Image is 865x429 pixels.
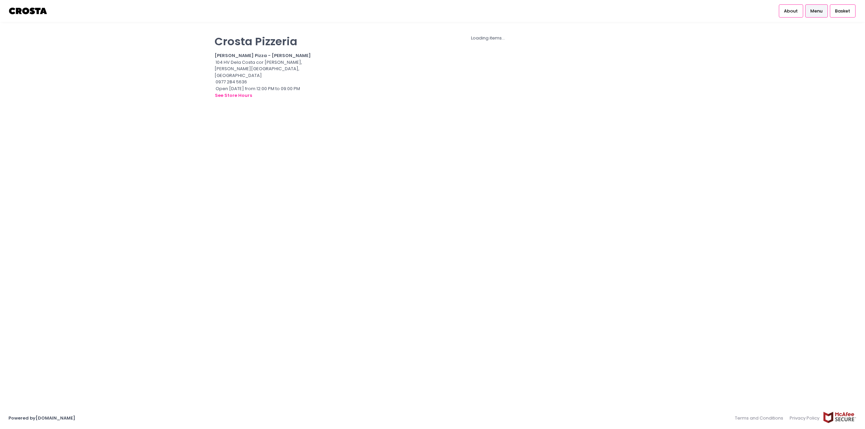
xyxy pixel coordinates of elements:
[215,92,252,99] button: see store hours
[805,4,828,17] a: Menu
[326,35,650,42] div: Loading items...
[735,411,787,425] a: Terms and Conditions
[215,35,317,48] p: Crosta Pizzeria
[8,5,48,17] img: logo
[215,52,311,59] b: [PERSON_NAME] Pizza - [PERSON_NAME]
[215,79,317,85] div: 0977 284 5636
[835,8,850,15] span: Basket
[823,411,857,423] img: mcafee-secure
[215,59,317,79] div: 104 HV Dela Costa cor [PERSON_NAME], [PERSON_NAME][GEOGRAPHIC_DATA], [GEOGRAPHIC_DATA]
[215,85,317,99] div: Open [DATE] from 12:00 PM to 09:00 PM
[8,415,75,421] a: Powered by[DOMAIN_NAME]
[810,8,822,15] span: Menu
[787,411,823,425] a: Privacy Policy
[784,8,798,15] span: About
[779,4,803,17] a: About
